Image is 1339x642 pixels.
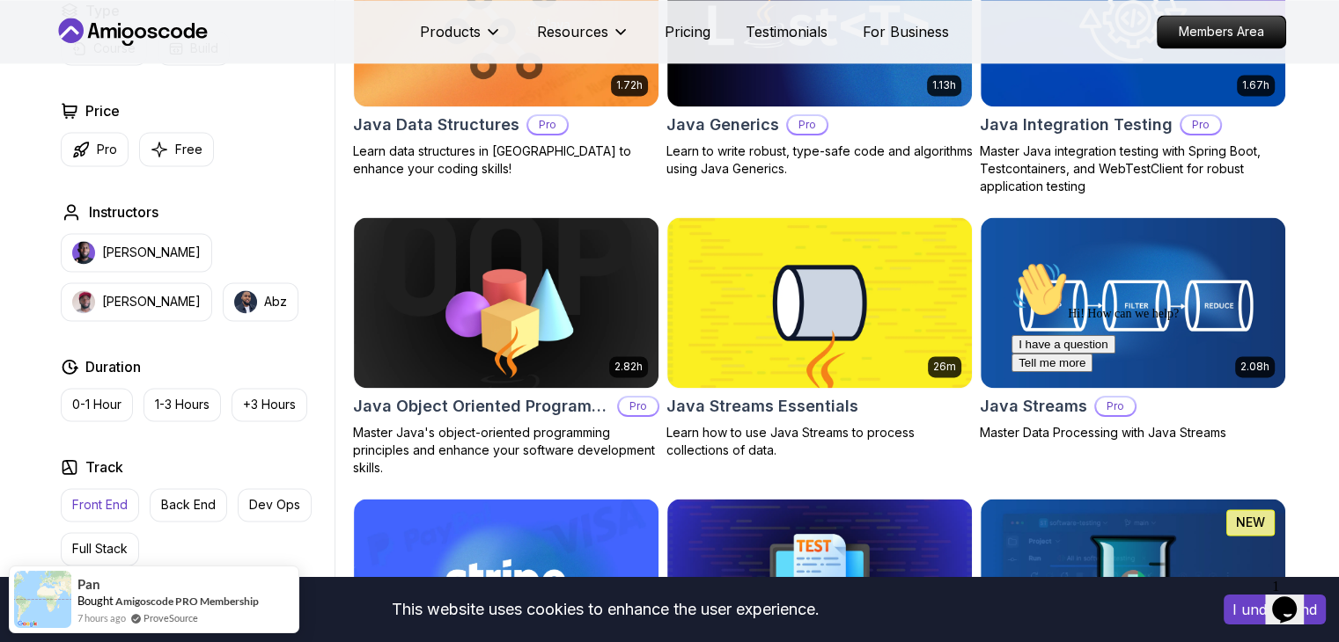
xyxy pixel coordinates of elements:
img: Java Streams Essentials card [667,217,972,388]
h2: Price [85,100,120,121]
p: 2.82h [614,360,643,374]
p: Free [175,141,202,158]
button: instructor img[PERSON_NAME] [61,282,212,321]
p: Full Stack [72,540,128,558]
img: :wave: [7,7,63,63]
p: 1.13h [932,78,956,92]
img: Java Streams card [981,217,1285,388]
h2: Instructors [89,201,158,223]
button: Back End [150,488,227,522]
button: Accept cookies [1224,595,1326,624]
p: 0-1 Hour [72,396,121,413]
button: 0-1 Hour [61,388,133,421]
p: Pro [528,116,567,134]
a: Java Streams Essentials card26mJava Streams EssentialsLearn how to use Java Streams to process co... [666,216,973,459]
p: +3 Hours [243,396,296,413]
p: Members Area [1158,16,1285,47]
img: instructor img [234,290,257,313]
p: Pro [619,398,658,415]
button: Dev Ops [238,488,312,522]
p: Pro [1181,116,1220,134]
img: Java Object Oriented Programming card [354,217,658,388]
span: 7 hours ago [77,610,126,625]
h2: Java Generics [666,113,779,137]
h2: Java Streams Essentials [666,394,858,419]
p: [PERSON_NAME] [102,244,201,261]
img: instructor img [72,290,95,313]
a: Java Object Oriented Programming card2.82hJava Object Oriented ProgrammingProMaster Java's object... [353,216,659,477]
a: Testimonials [746,21,828,42]
p: 26m [933,360,956,374]
p: Master Data Processing with Java Streams [980,424,1286,441]
span: Bought [77,594,114,608]
p: Master Java integration testing with Spring Boot, Testcontainers, and WebTestClient for robust ap... [980,142,1286,195]
p: Front End [72,496,128,514]
button: Products [420,21,502,56]
p: Dev Ops [249,496,300,514]
p: [PERSON_NAME] [102,293,201,310]
h2: Java Integration Testing [980,113,1173,137]
div: This website uses cookies to enhance the user experience. [13,590,1197,629]
p: Master Java's object-oriented programming principles and enhance your software development skills. [353,424,659,477]
button: instructor imgAbz [223,282,298,321]
a: ProveSource [143,610,198,625]
p: Pro [788,116,827,134]
img: provesource social proof notification image [14,571,71,628]
span: Hi! How can we help? [7,53,174,66]
img: instructor img [72,241,95,264]
p: Learn data structures in [GEOGRAPHIC_DATA] to enhance your coding skills! [353,142,659,178]
button: Pro [61,132,129,166]
p: Learn to write robust, type-safe code and algorithms using Java Generics. [666,142,973,178]
div: 👋Hi! How can we help?I have a questionTell me more [7,7,324,118]
button: instructor img[PERSON_NAME] [61,233,212,272]
h2: Track [85,456,123,478]
a: Java Streams card2.08hJava StreamsProMaster Data Processing with Java Streams [980,216,1286,441]
p: Abz [264,293,287,310]
p: Resources [537,21,608,42]
p: 1-3 Hours [155,396,210,413]
button: Tell me more [7,99,88,118]
a: Pricing [665,21,710,42]
h2: Java Streams [980,394,1087,419]
button: Front End [61,488,139,522]
button: Full Stack [61,532,139,565]
h2: Java Data Structures [353,113,519,137]
p: 1.67h [1242,78,1269,92]
button: +3 Hours [232,388,307,421]
span: Pan [77,577,100,592]
p: Products [420,21,481,42]
a: For Business [863,21,949,42]
p: Pro [97,141,117,158]
button: Free [139,132,214,166]
p: Back End [161,496,216,514]
button: I have a question [7,81,111,99]
h2: Duration [85,356,141,377]
a: Amigoscode PRO Membership [115,595,259,608]
iframe: chat widget [1004,254,1321,563]
h2: Java Object Oriented Programming [353,394,610,419]
p: 1.72h [616,78,643,92]
a: Members Area [1157,15,1286,48]
p: Learn how to use Java Streams to process collections of data. [666,424,973,459]
iframe: chat widget [1265,572,1321,624]
button: Resources [537,21,629,56]
button: 1-3 Hours [143,388,221,421]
